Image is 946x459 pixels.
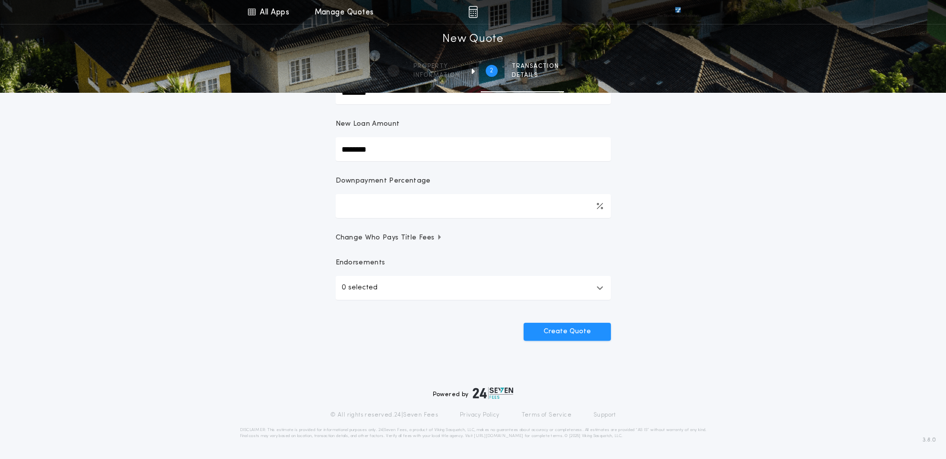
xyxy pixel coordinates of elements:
p: Endorsements [336,258,611,268]
img: img [468,6,478,18]
button: 0 selected [336,276,611,300]
input: New Loan Amount [336,137,611,161]
a: Privacy Policy [460,411,500,419]
p: © All rights reserved. 24|Seven Fees [330,411,438,419]
button: Change Who Pays Title Fees [336,233,611,243]
img: vs-icon [657,7,699,17]
span: Transaction [512,62,559,70]
p: DISCLAIMER: This estimate is provided for informational purposes only. 24|Seven Fees, a product o... [240,427,707,439]
span: Change Who Pays Title Fees [336,233,443,243]
span: information [413,71,460,79]
a: Support [593,411,616,419]
a: [URL][DOMAIN_NAME] [474,434,523,438]
h2: 2 [490,67,493,75]
div: Powered by [433,387,514,399]
span: details [512,71,559,79]
span: Property [413,62,460,70]
a: Terms of Service [522,411,571,419]
p: New Loan Amount [336,119,400,129]
button: Create Quote [524,323,611,341]
input: Downpayment Percentage [336,194,611,218]
span: 3.8.0 [923,436,936,445]
p: 0 selected [342,282,378,294]
img: logo [473,387,514,399]
h1: New Quote [442,31,503,47]
p: Downpayment Percentage [336,176,431,186]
